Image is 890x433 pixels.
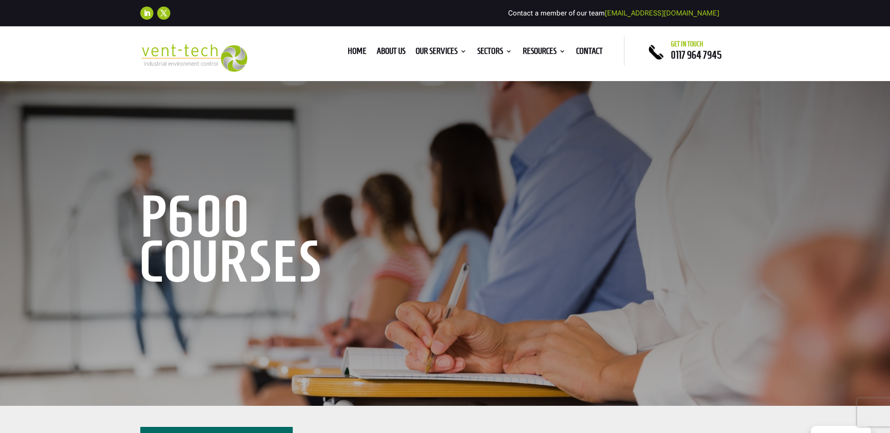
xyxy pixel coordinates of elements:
[508,9,719,17] span: Contact a member of our team
[671,40,703,48] span: Get in touch
[477,48,512,58] a: Sectors
[523,48,566,58] a: Resources
[140,44,248,72] img: 2023-09-27T08_35_16.549ZVENT-TECH---Clear-background
[605,9,719,17] a: [EMAIL_ADDRESS][DOMAIN_NAME]
[157,7,170,20] a: Follow on X
[416,48,467,58] a: Our Services
[377,48,405,58] a: About us
[576,48,603,58] a: Contact
[140,194,426,289] h1: P600 Courses
[140,7,153,20] a: Follow on LinkedIn
[348,48,366,58] a: Home
[671,49,722,60] a: 0117 964 7945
